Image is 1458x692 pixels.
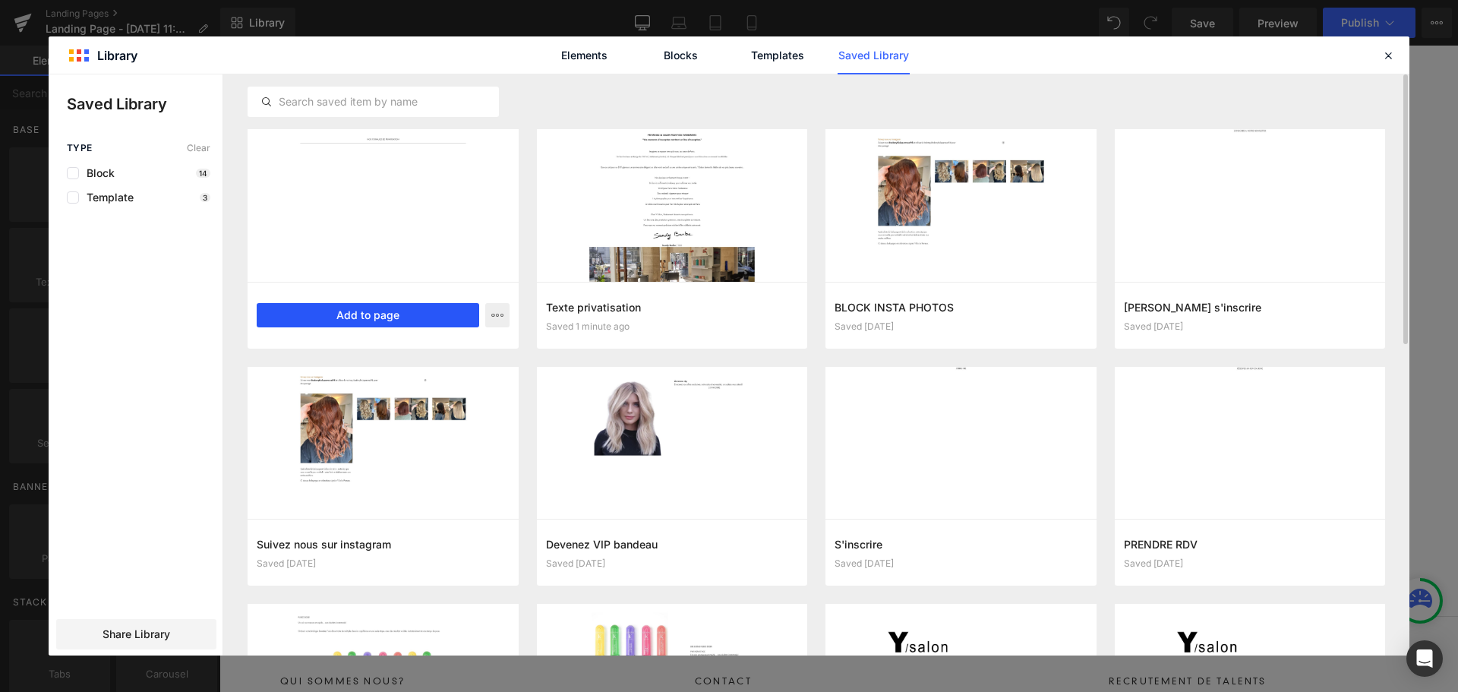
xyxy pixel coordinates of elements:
div: Saved [DATE] [1124,558,1377,569]
div: Saved [DATE] [1124,321,1377,332]
h3: [PERSON_NAME] s'inscrire [1124,299,1377,315]
h2: Qui sommes nous? [61,628,349,643]
h3: Suivez nous sur instagram [257,536,510,552]
span: Template [79,191,134,204]
span: Block [79,167,115,179]
p: or Drag & Drop elements from left sidebar [188,501,1051,512]
a: Blocks [645,36,717,74]
div: Open Intercom Messenger [1406,640,1443,677]
a: Saved Library [838,36,910,74]
a: Templates [741,36,813,74]
a: Explore Blocks [477,459,614,489]
a: Elements [548,36,620,74]
input: Search saved item by name [248,93,498,111]
p: Saved Library [67,93,222,115]
a: Add Single Section [626,459,762,489]
span: Type [67,143,93,153]
h2: Recrutement de talents [889,628,1178,643]
p: 3 [200,193,210,202]
h3: Texte privatisation [546,299,799,315]
div: Saved [DATE] [835,321,1087,332]
span: Clear [187,143,210,153]
h3: S'inscrire [835,536,1087,552]
div: Saved 1 minute ago [546,321,799,332]
h3: BLOCK INSTA PHOTOS [835,299,1087,315]
div: Saved [DATE] [257,558,510,569]
p: 14 [196,169,210,178]
div: Saved [DATE] [546,558,799,569]
span: Share Library [103,627,170,642]
div: Saved [DATE] [835,558,1087,569]
h2: contact [475,628,764,643]
h3: Devenez VIP bandeau [546,536,799,552]
h3: PRENDRE RDV [1124,536,1377,552]
button: Add to page [257,303,479,327]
